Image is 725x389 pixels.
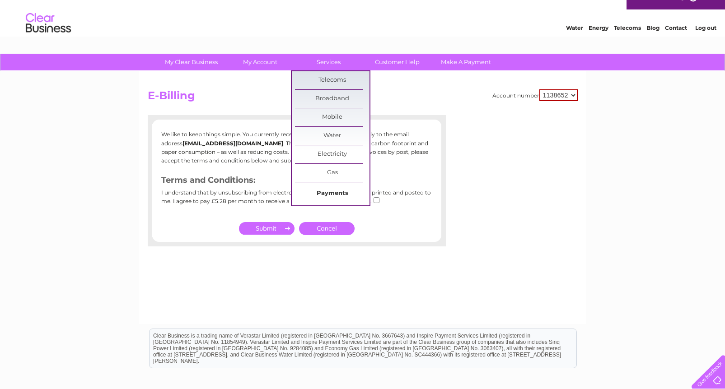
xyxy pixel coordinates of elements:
[492,89,578,101] div: Account number
[150,5,576,44] div: Clear Business is a trading name of Verastar Limited (registered in [GEOGRAPHIC_DATA] No. 3667643...
[360,54,435,70] a: Customer Help
[295,145,370,163] a: Electricity
[555,5,617,16] a: 0333 014 3131
[291,54,366,70] a: Services
[295,108,370,126] a: Mobile
[295,164,370,182] a: Gas
[223,54,297,70] a: My Account
[299,222,355,235] a: Cancel
[239,222,295,235] input: Submit
[429,54,503,70] a: Make A Payment
[161,190,432,211] div: I understand that by unsubscribing from electronic billing my invoices will be printed and posted...
[295,90,370,108] a: Broadband
[295,185,370,203] a: Payments
[695,38,716,45] a: Log out
[665,38,687,45] a: Contact
[182,140,283,147] b: [EMAIL_ADDRESS][DOMAIN_NAME]
[148,89,578,107] h2: E-Billing
[566,38,583,45] a: Water
[161,130,432,165] p: We like to keep things simple. You currently receive your invoices electronically to the email ad...
[154,54,229,70] a: My Clear Business
[295,127,370,145] a: Water
[589,38,608,45] a: Energy
[295,71,370,89] a: Telecoms
[161,174,432,190] h3: Terms and Conditions:
[614,38,641,45] a: Telecoms
[25,23,71,51] img: logo.png
[646,38,660,45] a: Blog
